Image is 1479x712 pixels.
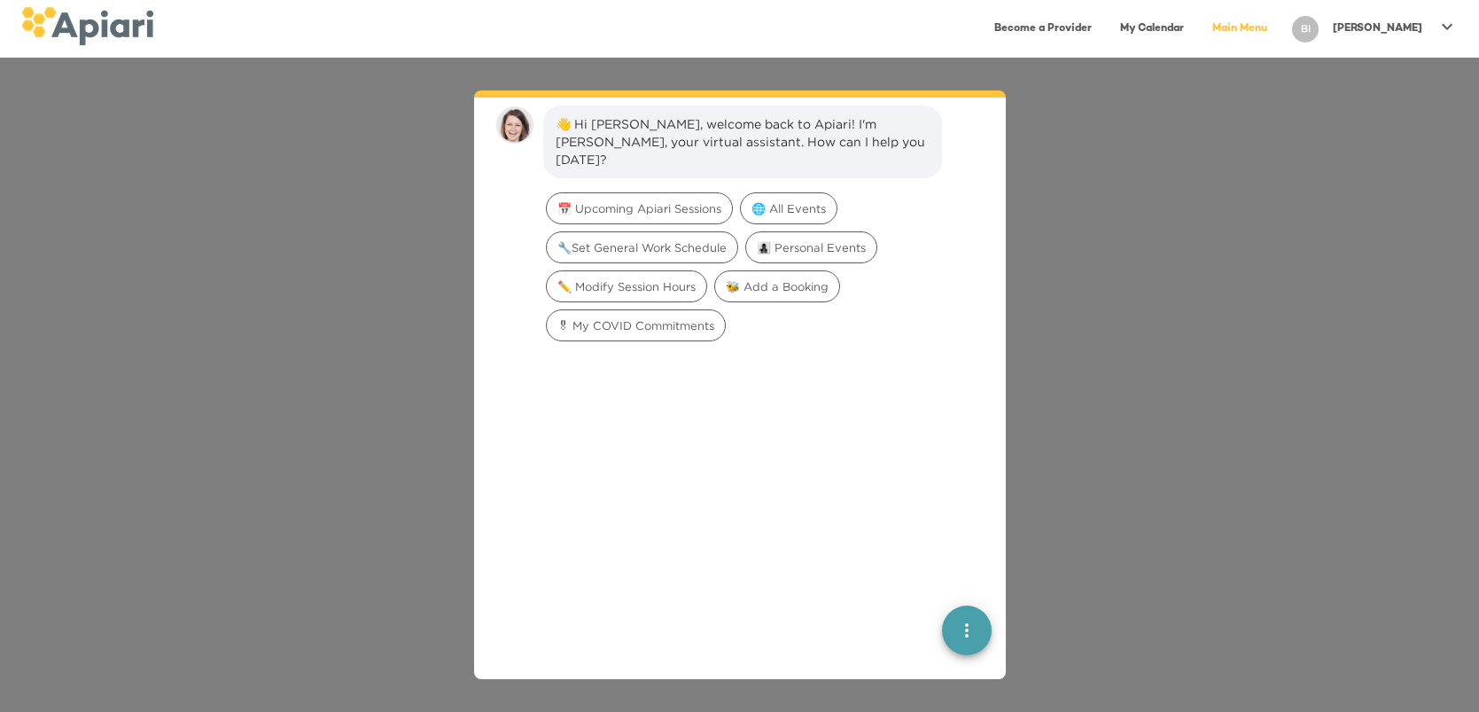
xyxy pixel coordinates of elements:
[546,309,726,341] div: 🎖 My COVID Commitments
[495,106,534,145] img: amy.37686e0395c82528988e.png
[942,605,992,654] button: quick menu
[1109,11,1195,47] a: My Calendar
[547,278,706,295] span: ✏️ Modify Session Hours
[546,192,733,224] div: 📅 Upcoming Apiari Sessions
[547,239,737,256] span: 🔧Set General Work Schedule
[546,270,707,302] div: ✏️ Modify Session Hours
[741,200,837,217] span: 🌐 All Events
[746,239,876,256] span: 👩‍👧‍👦 Personal Events
[745,231,877,263] div: 👩‍👧‍👦 Personal Events
[715,278,839,295] span: 🐝 Add a Booking
[556,115,930,168] div: 👋 Hi [PERSON_NAME], welcome back to Apiari! I'm [PERSON_NAME], your virtual assistant. How can I ...
[1202,11,1278,47] a: Main Menu
[714,270,840,302] div: 🐝 Add a Booking
[1333,21,1422,36] p: [PERSON_NAME]
[546,231,738,263] div: 🔧Set General Work Schedule
[740,192,837,224] div: 🌐 All Events
[1292,16,1319,43] div: BI
[21,7,153,45] img: logo
[547,200,732,217] span: 📅 Upcoming Apiari Sessions
[984,11,1102,47] a: Become a Provider
[547,317,725,334] span: 🎖 My COVID Commitments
